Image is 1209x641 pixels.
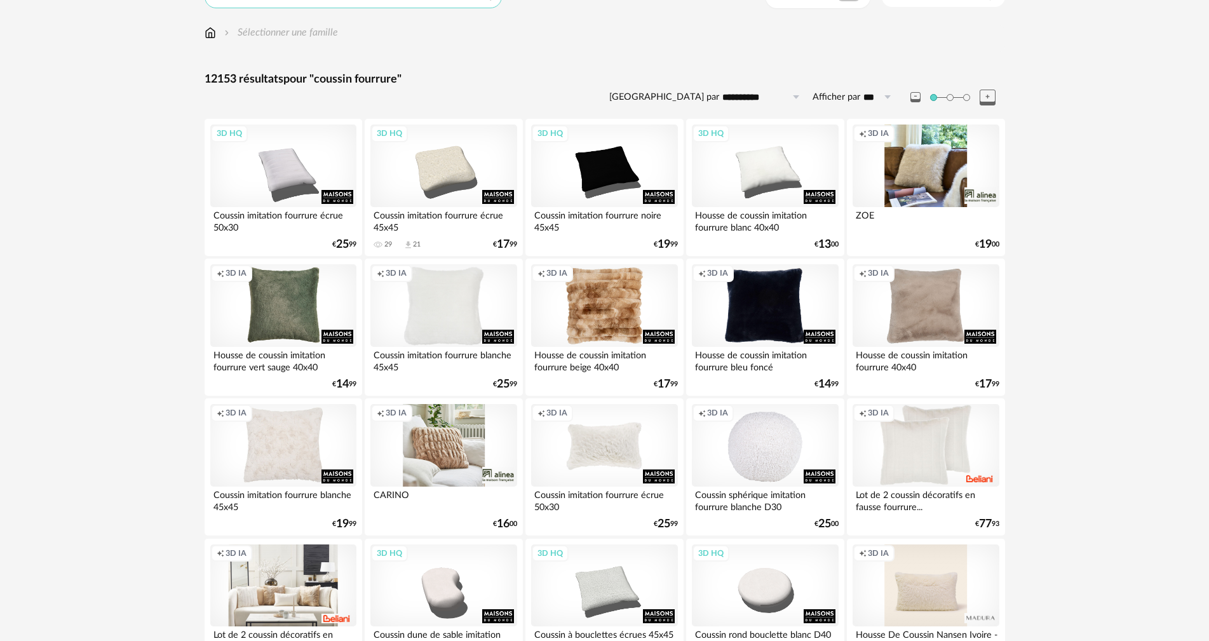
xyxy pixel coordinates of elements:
[868,128,889,138] span: 3D IA
[979,240,992,249] span: 19
[205,259,362,396] a: Creation icon 3D IA Housse de coussin imitation fourrure vert sauge 40x40 €1499
[654,520,678,529] div: € 99
[686,119,844,256] a: 3D HQ Housse de coussin imitation fourrure blanc 40x40 €1300
[692,487,838,512] div: Coussin sphérique imitation fourrure blanche D30
[658,520,670,529] span: 25
[532,545,569,562] div: 3D HQ
[205,119,362,256] a: 3D HQ Coussin imitation fourrure écrue 50x30 €2599
[336,520,349,529] span: 19
[818,520,831,529] span: 25
[217,268,224,278] span: Creation icon
[692,347,838,372] div: Housse de coussin imitation fourrure bleu foncé
[336,380,349,389] span: 14
[493,520,517,529] div: € 00
[403,240,413,250] span: Download icon
[847,398,1004,536] a: Creation icon 3D IA Lot de 2 coussin décoratifs en fausse fourrure... €7793
[654,380,678,389] div: € 99
[210,487,356,512] div: Coussin imitation fourrure blanche 45x45
[497,240,510,249] span: 17
[365,259,522,396] a: Creation icon 3D IA Coussin imitation fourrure blanche 45x45 €2599
[698,408,706,418] span: Creation icon
[371,545,408,562] div: 3D HQ
[332,520,356,529] div: € 99
[525,119,683,256] a: 3D HQ Coussin imitation fourrure noire 45x45 €1999
[686,398,844,536] a: Creation icon 3D IA Coussin sphérique imitation fourrure blanche D30 €2500
[525,259,683,396] a: Creation icon 3D IA Housse de coussin imitation fourrure beige 40x40 €1799
[818,380,831,389] span: 14
[222,25,338,40] div: Sélectionner une famille
[979,380,992,389] span: 17
[853,207,999,233] div: ZOE
[692,125,729,142] div: 3D HQ
[868,268,889,278] span: 3D IA
[537,268,545,278] span: Creation icon
[814,520,839,529] div: € 00
[847,119,1004,256] a: Creation icon 3D IA ZOE €1900
[493,380,517,389] div: € 99
[370,487,517,512] div: CARINO
[531,487,677,512] div: Coussin imitation fourrure écrue 50x30
[413,240,421,249] div: 21
[692,545,729,562] div: 3D HQ
[386,268,407,278] span: 3D IA
[217,408,224,418] span: Creation icon
[979,520,992,529] span: 77
[609,91,719,104] label: [GEOGRAPHIC_DATA] par
[654,240,678,249] div: € 99
[975,520,999,529] div: € 93
[210,347,356,372] div: Housse de coussin imitation fourrure vert sauge 40x40
[868,548,889,558] span: 3D IA
[226,408,247,418] span: 3D IA
[205,72,1005,87] div: 12153 résultats
[859,408,867,418] span: Creation icon
[847,259,1004,396] a: Creation icon 3D IA Housse de coussin imitation fourrure 40x40 €1799
[537,408,545,418] span: Creation icon
[283,74,402,85] span: pour "coussin fourrure"
[707,408,728,418] span: 3D IA
[365,119,522,256] a: 3D HQ Coussin imitation fourrure écrue 45x45 29 Download icon 21 €1799
[332,240,356,249] div: € 99
[370,207,517,233] div: Coussin imitation fourrure écrue 45x45
[698,268,706,278] span: Creation icon
[384,240,392,249] div: 29
[818,240,831,249] span: 13
[546,268,567,278] span: 3D IA
[332,380,356,389] div: € 99
[814,380,839,389] div: € 99
[868,408,889,418] span: 3D IA
[813,91,860,104] label: Afficher par
[686,259,844,396] a: Creation icon 3D IA Housse de coussin imitation fourrure bleu foncé €1499
[377,268,384,278] span: Creation icon
[975,380,999,389] div: € 99
[217,548,224,558] span: Creation icon
[814,240,839,249] div: € 00
[210,207,356,233] div: Coussin imitation fourrure écrue 50x30
[371,125,408,142] div: 3D HQ
[226,548,247,558] span: 3D IA
[222,25,232,40] img: svg+xml;base64,PHN2ZyB3aWR0aD0iMTYiIGhlaWdodD0iMTYiIHZpZXdCb3g9IjAgMCAxNiAxNiIgZmlsbD0ibm9uZSIgeG...
[546,408,567,418] span: 3D IA
[853,347,999,372] div: Housse de coussin imitation fourrure 40x40
[205,398,362,536] a: Creation icon 3D IA Coussin imitation fourrure blanche 45x45 €1999
[370,347,517,372] div: Coussin imitation fourrure blanche 45x45
[205,25,216,40] img: svg+xml;base64,PHN2ZyB3aWR0aD0iMTYiIGhlaWdodD0iMTciIHZpZXdCb3g9IjAgMCAxNiAxNyIgZmlsbD0ibm9uZSIgeG...
[658,240,670,249] span: 19
[336,240,349,249] span: 25
[531,347,677,372] div: Housse de coussin imitation fourrure beige 40x40
[497,380,510,389] span: 25
[859,548,867,558] span: Creation icon
[377,408,384,418] span: Creation icon
[853,487,999,512] div: Lot de 2 coussin décoratifs en fausse fourrure...
[497,520,510,529] span: 16
[859,128,867,138] span: Creation icon
[975,240,999,249] div: € 00
[365,398,522,536] a: Creation icon 3D IA CARINO €1600
[226,268,247,278] span: 3D IA
[658,380,670,389] span: 17
[525,398,683,536] a: Creation icon 3D IA Coussin imitation fourrure écrue 50x30 €2599
[532,125,569,142] div: 3D HQ
[707,268,728,278] span: 3D IA
[859,268,867,278] span: Creation icon
[211,125,248,142] div: 3D HQ
[692,207,838,233] div: Housse de coussin imitation fourrure blanc 40x40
